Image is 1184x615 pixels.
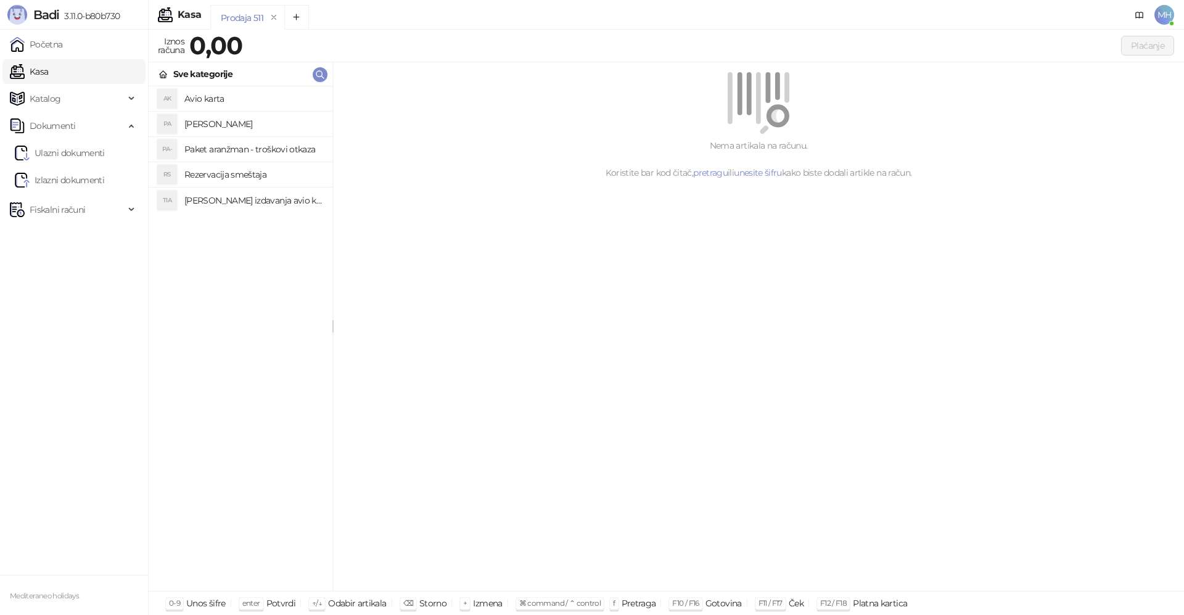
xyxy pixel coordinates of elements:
[221,11,263,25] div: Prodaja 511
[734,167,782,178] a: unesite šifru
[157,89,177,109] div: AK
[157,139,177,159] div: PA-
[312,598,322,608] span: ↑/↓
[820,598,847,608] span: F12 / F18
[693,167,728,178] a: pretragu
[10,59,48,84] a: Kasa
[10,592,79,600] small: Mediteraneo holidays
[284,5,309,30] button: Add tab
[789,595,804,611] div: Ček
[30,197,85,222] span: Fiskalni računi
[1154,5,1174,25] span: MH
[189,30,242,60] strong: 0,00
[242,598,260,608] span: enter
[184,89,323,109] h4: Avio karta
[173,67,232,81] div: Sve kategorije
[473,595,502,611] div: Izmena
[178,10,201,20] div: Kasa
[1121,36,1174,56] button: Plaćanje
[157,165,177,184] div: RS
[149,86,332,591] div: grid
[1130,5,1149,25] a: Dokumentacija
[59,10,120,22] span: 3.11.0-b80b730
[758,598,783,608] span: F11 / F17
[157,191,177,210] div: TIA
[169,598,180,608] span: 0-9
[403,598,413,608] span: ⌫
[705,595,742,611] div: Gotovina
[155,33,187,58] div: Iznos računa
[157,114,177,134] div: PA
[266,12,282,23] button: remove
[622,595,656,611] div: Pretraga
[30,114,75,138] span: Dokumenti
[184,165,323,184] h4: Rezervacija smeštaja
[184,139,323,159] h4: Paket aranžman - troškovi otkaza
[7,5,27,25] img: Logo
[266,595,296,611] div: Potvrdi
[186,595,226,611] div: Unos šifre
[15,141,105,165] a: Ulazni dokumentiUlazni dokumenti
[672,598,699,608] span: F10 / F16
[184,114,323,134] h4: [PERSON_NAME]
[348,139,1169,180] div: Nema artikala na računu. Koristite bar kod čitač, ili kako biste dodali artikle na račun.
[519,598,601,608] span: ⌘ command / ⌃ control
[613,598,615,608] span: f
[463,598,467,608] span: +
[419,595,446,611] div: Storno
[30,86,61,111] span: Katalog
[15,168,104,192] a: Izlazni dokumenti
[853,595,907,611] div: Platna kartica
[328,595,386,611] div: Odabir artikala
[10,32,63,57] a: Početna
[184,191,323,210] h4: [PERSON_NAME] izdavanja avio karta
[33,7,59,22] span: Badi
